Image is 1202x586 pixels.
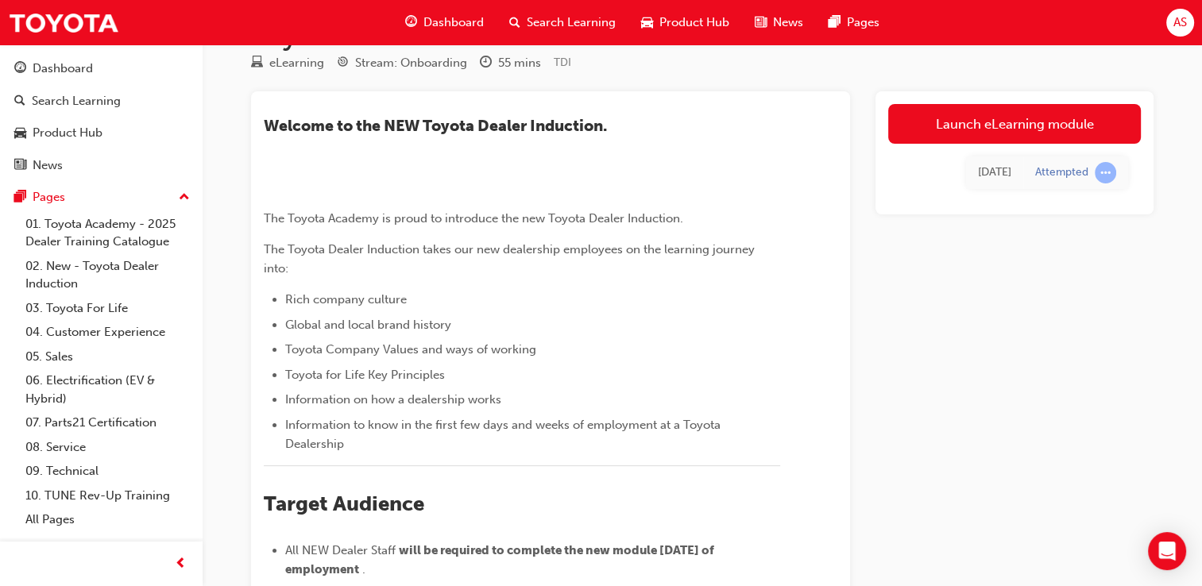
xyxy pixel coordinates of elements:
span: news-icon [755,13,767,33]
div: Open Intercom Messenger [1148,532,1186,570]
div: Pages [33,188,65,206]
a: All Pages [19,507,196,532]
span: Information on how a dealership works [285,392,501,407]
button: Pages [6,183,196,212]
div: Search Learning [32,92,121,110]
a: Product Hub [6,118,196,148]
span: ​Welcome to the NEW Toyota Dealer Induction. [264,117,607,135]
span: target-icon [337,56,349,71]
span: Rich company culture [285,292,407,306]
a: Launch eLearning module [888,104,1141,144]
span: Pages [847,13,879,32]
span: prev-icon [175,554,187,574]
span: Learning resource code [554,56,571,69]
a: car-iconProduct Hub [628,6,742,39]
div: Type [251,53,324,73]
span: car-icon [14,126,26,141]
span: Global and local brand history [285,318,451,332]
a: Dashboard [6,54,196,83]
span: . [362,562,365,576]
span: search-icon [14,94,25,109]
span: All NEW Dealer Staff [285,543,396,557]
span: pages-icon [14,191,26,205]
span: clock-icon [480,56,492,71]
a: search-iconSearch Learning [497,6,628,39]
div: Stream [337,53,467,73]
span: Search Learning [527,13,616,32]
a: News [6,151,196,180]
div: Sat Aug 09 2025 11:54:21 GMT+1000 (Australian Eastern Standard Time) [978,164,1011,182]
a: 02. New - Toyota Dealer Induction [19,254,196,296]
span: News [773,13,803,32]
span: up-icon [179,187,190,208]
a: 08. Service [19,435,196,460]
a: pages-iconPages [816,6,892,39]
span: Dashboard [423,13,484,32]
a: guage-iconDashboard [392,6,497,39]
button: AS [1166,9,1194,37]
span: learningResourceType_ELEARNING-icon [251,56,263,71]
span: Target Audience [264,492,424,516]
a: 01. Toyota Academy - 2025 Dealer Training Catalogue [19,212,196,254]
a: 09. Technical [19,459,196,484]
span: search-icon [509,13,520,33]
a: 06. Electrification (EV & Hybrid) [19,368,196,411]
span: Toyota Company Values and ways of working [285,342,536,357]
span: will be required to complete the new module [DATE] of employment [285,543,717,576]
span: guage-icon [405,13,417,33]
span: pages-icon [829,13,841,33]
img: Trak [8,5,119,40]
a: Search Learning [6,87,196,116]
span: AS [1173,13,1187,32]
div: Product Hub [33,124,102,142]
div: News [33,156,63,175]
a: 05. Sales [19,345,196,369]
a: 10. TUNE Rev-Up Training [19,484,196,508]
span: news-icon [14,159,26,173]
a: 03. Toyota For Life [19,296,196,321]
div: Stream: Onboarding [355,54,467,72]
a: 04. Customer Experience [19,320,196,345]
div: Dashboard [33,60,93,78]
div: Attempted [1035,165,1088,180]
span: Toyota for Life Key Principles [285,368,445,382]
span: learningRecordVerb_ATTEMPT-icon [1095,162,1116,183]
span: Product Hub [659,13,729,32]
span: Information to know in the first few days and weeks of employment at a Toyota Dealership [285,418,724,451]
span: car-icon [641,13,653,33]
span: The Toyota Academy is proud to introduce the new Toyota Dealer Induction. [264,211,683,226]
div: Duration [480,53,541,73]
a: 07. Parts21 Certification [19,411,196,435]
a: news-iconNews [742,6,816,39]
div: 55 mins [498,54,541,72]
span: The Toyota Dealer Induction takes our new dealership employees on the learning journey into: [264,242,758,276]
span: guage-icon [14,62,26,76]
button: DashboardSearch LearningProduct HubNews [6,51,196,183]
div: eLearning [269,54,324,72]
